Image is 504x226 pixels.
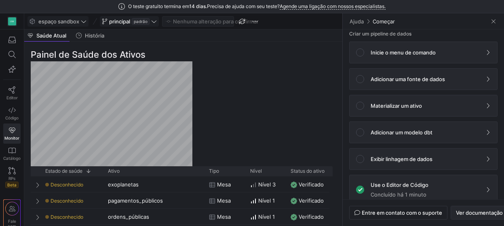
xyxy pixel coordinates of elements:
[349,31,411,37] font: Criar um pipeline de dados
[371,76,445,82] font: Adicionar uma fonte de dados
[108,168,120,174] font: Ativo
[3,144,21,164] a: Catálogo
[51,198,83,204] font: Desconhecido
[258,213,275,220] font: Nível 1
[349,206,447,220] button: Entre em contato com o suporte
[250,198,257,204] img: Nível 1 - Crítico
[371,129,432,136] font: Adicionar um modelo dbt
[8,219,16,224] font: Fale
[349,42,498,63] button: Inicie o menu de comando
[8,176,15,181] font: RPs
[371,182,428,188] font: Use o Editor de Código
[299,213,324,220] font: Verificado
[3,156,21,161] font: Catálogo
[4,136,19,140] font: Monitor
[85,32,104,39] font: História
[209,168,219,174] font: Tipo
[349,148,498,170] button: Exibir linhagem de dados
[349,121,498,143] button: Adicionar um modelo dbt
[250,214,257,220] img: Nível 1 - Crítico
[3,103,21,123] a: Código
[5,115,19,120] font: Código
[250,168,262,174] font: Nível
[217,181,231,188] font: Mesa
[134,19,148,24] font: padrão
[349,95,498,117] button: Materializar um ativo
[371,191,426,198] font: Concluído há 1 minuto
[128,3,189,9] font: O teste gratuito termina em
[291,214,297,220] img: Verificado
[31,49,146,60] font: Painel de Saúde dos Ativos
[280,3,386,10] a: Agende uma ligação com nossos especialistas.
[250,182,257,188] img: Nível 3 - Regular
[3,123,21,144] a: Monitor
[3,15,21,28] a: UM
[371,103,422,109] font: Materializar um ativo
[51,182,83,188] font: Desconhecido
[3,83,21,103] a: Editor
[217,197,231,204] font: Mesa
[7,182,17,187] font: Beta
[36,32,66,39] font: Saúde Atual
[100,16,159,27] button: principalpadrão
[371,156,432,162] font: Exibir linhagem de dados
[373,18,395,25] font: Começar
[27,16,89,27] button: espaço sandbox
[189,3,207,9] font: 14 dias.
[456,209,503,216] font: Ver documentação
[258,181,276,188] font: Nível 3
[3,164,21,191] a: RPsBeta
[10,20,14,23] font: UM
[280,3,386,9] font: Agende uma ligação com nossos especialistas.
[258,197,275,204] font: Nível 1
[350,18,364,25] font: Ajuda
[45,168,82,174] font: Estado de saúde
[291,198,297,204] img: Verificado
[108,181,139,188] font: exoplanetas
[291,168,325,174] font: Status do ativo
[349,68,498,90] button: Adicionar uma fonte de dados
[6,95,18,100] font: Editor
[362,209,442,216] font: Entre em contato com o suporte
[38,18,79,25] font: espaço sandbox
[299,197,324,204] font: Verificado
[109,18,130,25] font: principal
[371,49,436,56] font: Inicie o menu de comando
[217,213,231,220] font: Mesa
[291,182,297,188] img: Verificado
[51,214,83,220] font: Desconhecido
[108,197,163,204] font: pagamentos_públicos
[207,3,280,9] font: Precisa de ajuda com seu teste?
[349,175,498,205] button: Use o Editor de CódigoConcluído há 1 minuto
[299,181,324,188] font: Verificado
[108,213,149,220] font: ordens_públicas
